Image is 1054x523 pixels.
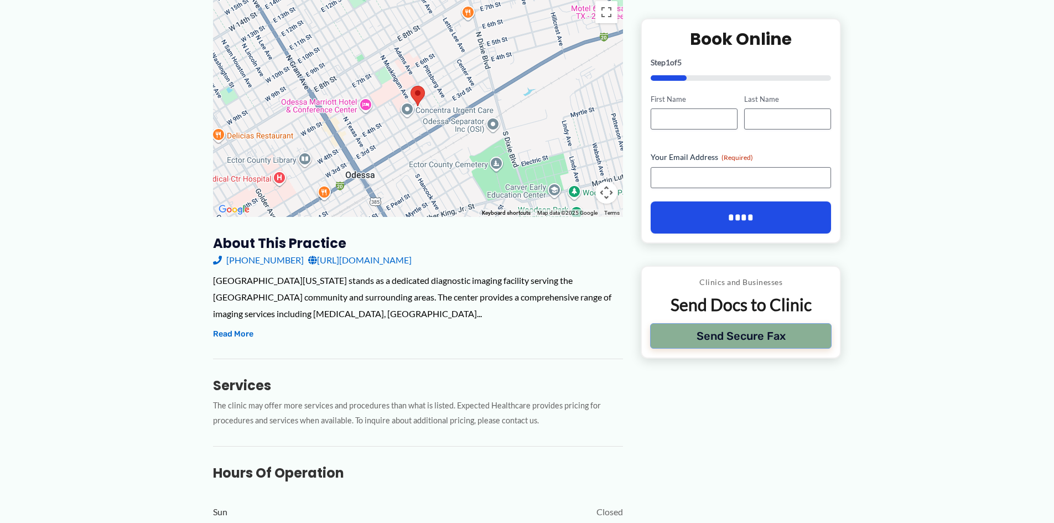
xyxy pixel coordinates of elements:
[213,272,623,322] div: [GEOGRAPHIC_DATA][US_STATE] stands as a dedicated diagnostic imaging facility serving the [GEOGRA...
[651,58,832,66] p: Step of
[651,152,832,163] label: Your Email Address
[596,504,623,520] span: Closed
[604,210,620,216] a: Terms
[651,28,832,49] h2: Book Online
[308,252,412,268] a: [URL][DOMAIN_NAME]
[595,1,617,23] button: Toggle fullscreen view
[650,294,832,315] p: Send Docs to Clinic
[213,504,227,520] span: Sun
[213,252,304,268] a: [PHONE_NUMBER]
[721,153,753,162] span: (Required)
[482,209,531,217] button: Keyboard shortcuts
[666,57,670,66] span: 1
[537,210,598,216] span: Map data ©2025 Google
[213,464,623,481] h3: Hours of Operation
[651,94,738,104] label: First Name
[650,275,832,289] p: Clinics and Businesses
[595,182,617,204] button: Map camera controls
[216,203,252,217] a: Open this area in Google Maps (opens a new window)
[213,377,623,394] h3: Services
[213,235,623,252] h3: About this practice
[213,398,623,428] p: The clinic may offer more services and procedures than what is listed. Expected Healthcare provid...
[744,94,831,104] label: Last Name
[650,323,832,349] button: Send Secure Fax
[677,57,682,66] span: 5
[216,203,252,217] img: Google
[213,328,253,341] button: Read More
